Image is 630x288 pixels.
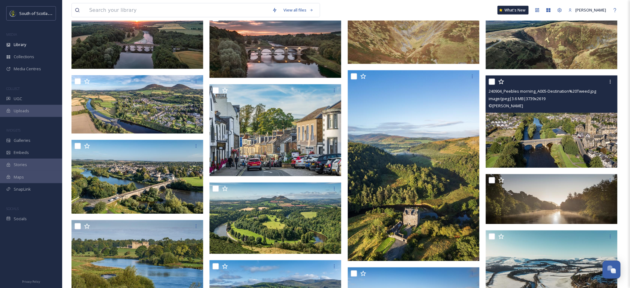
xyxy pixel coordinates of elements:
[14,186,31,192] span: SnapLink
[14,174,24,180] span: Maps
[489,103,523,109] span: © [PERSON_NAME]
[280,4,317,16] a: View all files
[22,277,40,285] a: Privacy Policy
[14,66,41,72] span: Media Centres
[14,150,29,156] span: Embeds
[209,12,341,78] img: 240803_Coldstream_A001-Destination%20Tweed.jpg
[489,88,596,94] span: 240904_Peebles morning_A005-Destination%20Tweed.jpg
[6,32,17,37] span: MEDIA
[6,128,21,132] span: WIDGETS
[86,3,269,17] input: Search your library
[71,140,203,214] img: 240903_Kelso_A001-Destination%20Tweed.jpg
[489,96,546,101] span: image/jpeg | 3.6 MB | 3739 x 2619
[209,183,341,254] img: 240903_Scotts View_A002-Destination%20Tweed.jpg
[14,42,26,48] span: Library
[576,7,606,13] span: [PERSON_NAME]
[14,54,34,60] span: Collections
[10,10,16,16] img: images.jpeg
[565,4,609,16] a: [PERSON_NAME]
[209,84,341,176] img: 240916_Melrose_G003-Destination%20Tweed.jpg
[14,96,22,102] span: UGC
[348,70,480,261] img: 240904_Peebles Neidpath Castle_A002-Destination%20Tweed.jpg
[14,137,30,143] span: Galleries
[486,174,618,224] img: 240904_Peebles morning_A001-Destination%20Tweed.jpg
[22,280,40,284] span: Privacy Policy
[19,10,90,16] span: South of Scotland Destination Alliance
[71,75,203,134] img: 240916_Melrose_A001-Destination%20Tweed.jpg
[14,216,27,222] span: Socials
[486,76,618,168] img: 240904_Peebles morning_A005-Destination%20Tweed.jpg
[14,162,27,168] span: Stories
[6,206,19,211] span: SOCIALS
[603,261,621,279] button: Open Chat
[498,6,529,15] a: What's New
[6,86,20,91] span: COLLECT
[14,108,29,114] span: Uploads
